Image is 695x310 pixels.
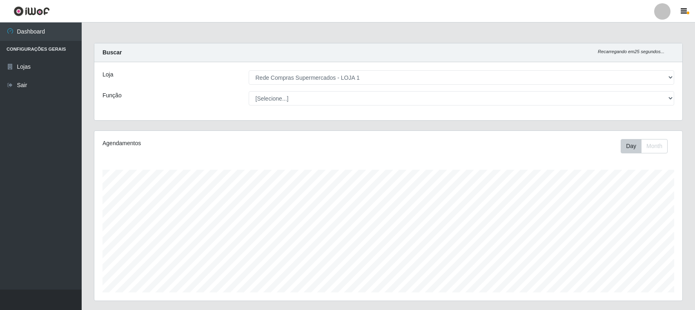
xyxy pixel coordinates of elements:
label: Função [102,91,122,100]
div: Toolbar with button groups [621,139,674,153]
i: Recarregando em 25 segundos... [598,49,664,54]
button: Day [621,139,642,153]
button: Month [641,139,668,153]
label: Loja [102,70,113,79]
div: First group [621,139,668,153]
div: Agendamentos [102,139,334,148]
img: CoreUI Logo [13,6,50,16]
strong: Buscar [102,49,122,56]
